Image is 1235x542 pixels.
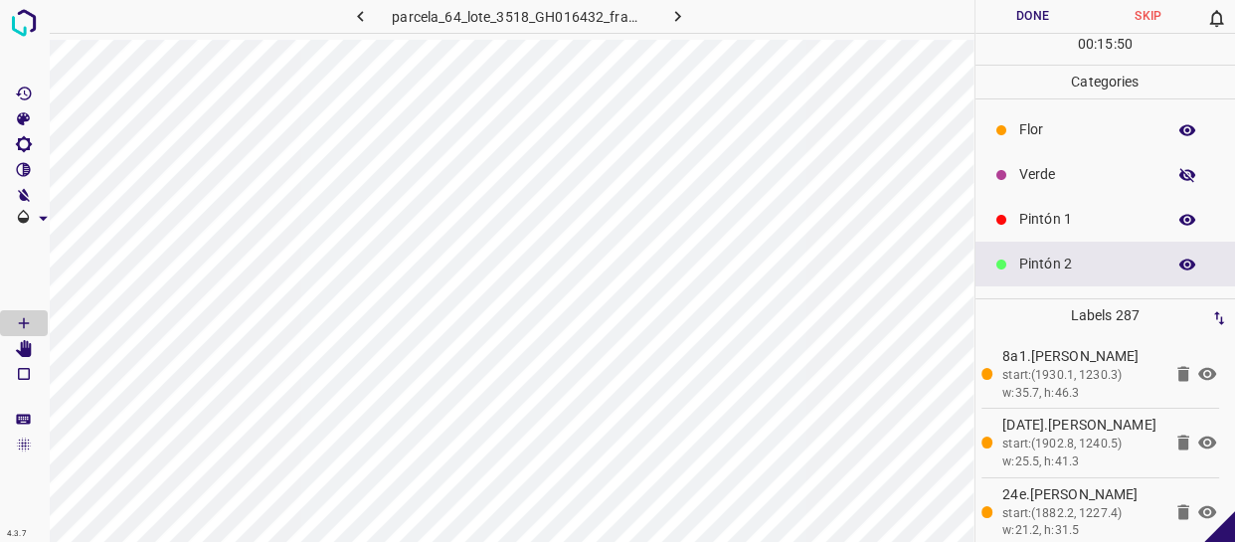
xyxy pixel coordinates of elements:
[1117,34,1133,55] p: 50
[981,299,1230,332] p: Labels 287
[1019,119,1155,140] p: Flor
[2,526,32,542] div: 4.3.7
[1097,34,1113,55] p: 15
[1002,484,1161,505] p: 24e.[PERSON_NAME]
[1002,415,1161,436] p: [DATE].[PERSON_NAME]
[1019,164,1155,185] p: Verde
[1002,367,1161,402] div: start:(1930.1, 1230.3) w:35.7, h:46.3
[1019,209,1155,230] p: Pintón 1
[392,5,645,33] h6: parcela_64_lote_3518_GH016432_frame_00199_192525.jpg
[6,5,42,41] img: logo
[1002,436,1161,470] div: start:(1902.8, 1240.5) w:25.5, h:41.3
[1078,34,1094,55] p: 00
[1002,505,1161,540] div: start:(1882.2, 1227.4) w:21.2, h:31.5
[1002,346,1161,367] p: 8a1.[PERSON_NAME]
[1019,254,1155,274] p: Pintón 2
[1078,34,1133,65] div: : :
